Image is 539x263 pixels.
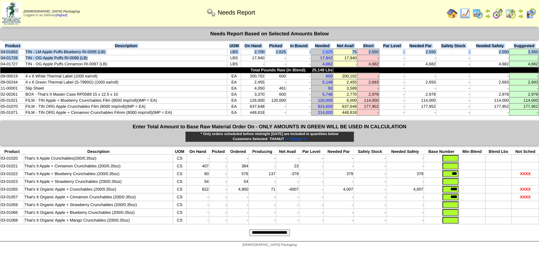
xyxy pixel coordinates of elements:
td: 04-01727 [0,61,25,67]
td: - [436,49,470,55]
td: 2,693 [357,79,379,85]
td: - [353,201,386,209]
td: 75 [333,49,357,55]
td: - [436,91,470,97]
td: 60 [186,170,209,178]
td: That's It Organic Apple + Cinnamon Crunchables (200/0.35oz) [24,193,173,201]
td: - [249,209,276,217]
th: Product [0,43,25,49]
td: 17,940 [333,55,357,61]
td: - [265,61,287,67]
td: - [436,55,470,61]
td: - [353,186,386,193]
a: 93 [328,86,332,91]
td: - [276,209,299,217]
th: Needed Safety [386,149,424,155]
td: XXXX [512,193,539,201]
td: 379 [324,170,353,178]
td: XXXX [512,186,539,193]
td: - [276,193,299,201]
td: - [209,155,227,162]
td: - [209,162,227,170]
td: - [436,109,470,116]
td: 6,000 [333,97,357,103]
td: - [379,97,405,103]
td: 03-01020 [0,155,24,162]
td: - [287,55,311,61]
div: * Only orders scheduled before midnight [DATE] are included in quantities below Customers Selecte... [185,131,354,142]
td: - [405,73,436,79]
td: - [276,178,299,186]
td: - [436,97,470,103]
td: FILM - TIN ORG Apple + Cinnamon Crunchables Filmm (8000 imp/roll)(IMP = EA) [25,109,227,116]
td: - [227,201,249,209]
td: 2,625 [265,49,287,55]
td: Total Pounds Raw (In Blend): 25,148 Lbs [0,67,333,73]
td: - [509,85,539,91]
td: 05-01021 [0,97,25,103]
td: CS [173,217,186,224]
td: That's It Apple + Cinnamon Crunchables (200/0.35oz) [24,162,173,170]
th: Picked [265,43,287,49]
td: - [386,201,424,209]
td: - [386,178,424,186]
td: - [324,217,353,224]
td: 4,900 [227,186,249,193]
td: - [209,178,227,186]
span: Logged in as Ddisney [24,10,80,17]
td: - [209,186,227,193]
td: - [324,178,353,186]
th: Short [357,43,379,49]
td: - [436,73,470,79]
td: - [324,193,353,201]
td: - [353,178,386,186]
th: Blend Lbs [485,149,512,155]
td: 2,770 [333,91,357,97]
td: - [265,55,287,61]
td: - [287,85,311,91]
th: Min Blend [459,149,485,155]
a: (logout) [56,13,67,17]
td: 04-01726 [0,55,25,61]
img: home.gif [447,8,458,19]
td: 4,007 [386,186,424,193]
td: - [386,162,424,170]
td: LBS [227,55,241,61]
td: - [227,209,249,217]
th: Product [0,149,24,155]
td: - [357,85,379,91]
th: Not Sched [512,149,539,155]
td: 200,702 [241,73,265,79]
img: arrowright.gif [518,13,524,19]
td: 177,952 [509,103,539,109]
td: - [287,61,311,67]
td: 05-01070 [0,103,25,109]
td: 03-01059 [0,201,24,209]
td: - [470,55,509,61]
td: - [379,103,405,109]
a: 214,000 [318,110,332,115]
a: 600 [326,74,332,78]
td: - [470,73,509,79]
td: - [379,85,405,91]
td: - [209,209,227,217]
td: 4,682 [405,61,436,67]
td: Slip Sheet [25,85,227,91]
td: FILM - TIN Apple + Blueberry Crunchables Film (8000 imp/roll)(IMP = EA) [25,97,227,103]
td: - [470,109,509,116]
td: 2,700 [241,49,265,55]
td: 03-01021 [0,162,24,170]
th: Needed Par [405,43,436,49]
img: calendarcustomer.gif [526,8,536,19]
td: EA [227,109,241,116]
th: Producing [249,149,276,155]
th: Needed [311,43,333,49]
th: Safety Stock [353,149,386,155]
td: - [276,155,299,162]
td: 200,102 [333,73,357,79]
td: - [509,73,539,79]
td: - [379,79,405,85]
td: 2,978 [357,91,379,97]
td: 09-00019 [0,73,25,79]
td: 02-00261 [0,91,25,97]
